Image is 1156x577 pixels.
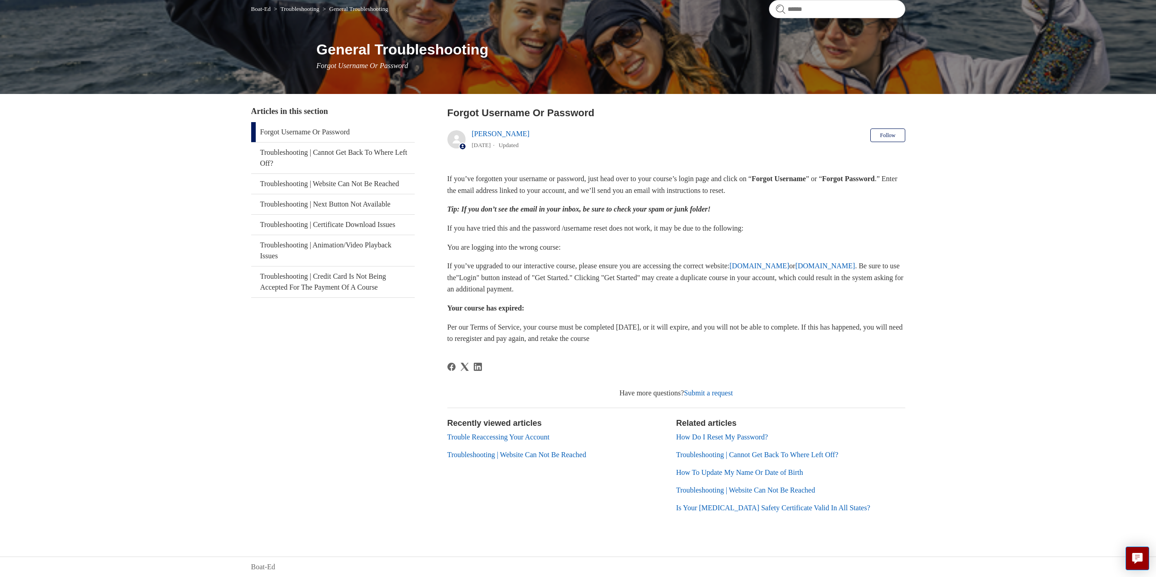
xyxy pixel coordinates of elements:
[280,5,319,12] a: Troubleshooting
[474,363,482,371] svg: Share this page on LinkedIn
[822,175,875,182] strong: Forgot Password
[676,417,905,429] h2: Related articles
[317,39,905,60] h1: General Troubleshooting
[499,142,519,148] li: Updated
[447,321,905,345] p: Per our Terms of Service, your course must be completed [DATE], or it will expire, and you will n...
[447,205,711,213] em: Tip: If you don’t see the email in your inbox, be sure to check your spam or junk folder!
[447,222,905,234] p: If you have tried this and the password /username reset does not work, it may be due to the follo...
[447,260,905,295] p: If you’ve upgraded to our interactive course, please ensure you are accessing the correct website...
[251,235,415,266] a: Troubleshooting | Animation/Video Playback Issues
[447,363,456,371] svg: Share this page on Facebook
[251,143,415,173] a: Troubleshooting | Cannot Get Back To Where Left Off?
[272,5,321,12] li: Troubleshooting
[251,5,271,12] a: Boat-Ed
[447,242,905,253] p: You are logging into the wrong course:
[251,122,415,142] a: Forgot Username Or Password
[251,266,415,297] a: Troubleshooting | Credit Card Is Not Being Accepted For The Payment Of A Course
[729,262,789,270] a: [DOMAIN_NAME]
[752,175,806,182] strong: Forgot Username
[461,363,469,371] svg: Share this page on X Corp
[447,388,905,399] div: Have more questions?
[1126,547,1149,570] button: Live chat
[795,262,855,270] a: [DOMAIN_NAME]
[251,194,415,214] a: Troubleshooting | Next Button Not Available
[474,363,482,371] a: LinkedIn
[329,5,388,12] a: General Troubleshooting
[870,128,905,142] button: Follow Article
[447,173,905,196] p: If you’ve forgotten your username or password, just head over to your course’s login page and cli...
[461,363,469,371] a: X Corp
[447,433,550,441] a: Trouble Reaccessing Your Account
[447,363,456,371] a: Facebook
[447,451,586,459] a: Troubleshooting | Website Can Not Be Reached
[251,5,273,12] li: Boat-Ed
[251,174,415,194] a: Troubleshooting | Website Can Not Be Reached
[472,130,530,138] a: [PERSON_NAME]
[251,215,415,235] a: Troubleshooting | Certificate Download Issues
[676,451,838,459] a: Troubleshooting | Cannot Get Back To Where Left Off?
[676,469,803,476] a: How To Update My Name Or Date of Birth
[447,105,905,120] h2: Forgot Username Or Password
[317,62,408,69] span: Forgot Username Or Password
[676,433,768,441] a: How Do I Reset My Password?
[676,486,815,494] a: Troubleshooting | Website Can Not Be Reached
[447,417,667,429] h2: Recently viewed articles
[447,304,525,312] strong: Your course has expired:
[321,5,388,12] li: General Troubleshooting
[251,562,275,572] a: Boat-Ed
[676,504,870,512] a: Is Your [MEDICAL_DATA] Safety Certificate Valid In All States?
[684,389,733,397] a: Submit a request
[251,107,328,116] span: Articles in this section
[472,142,491,148] time: 05/20/2025, 12:58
